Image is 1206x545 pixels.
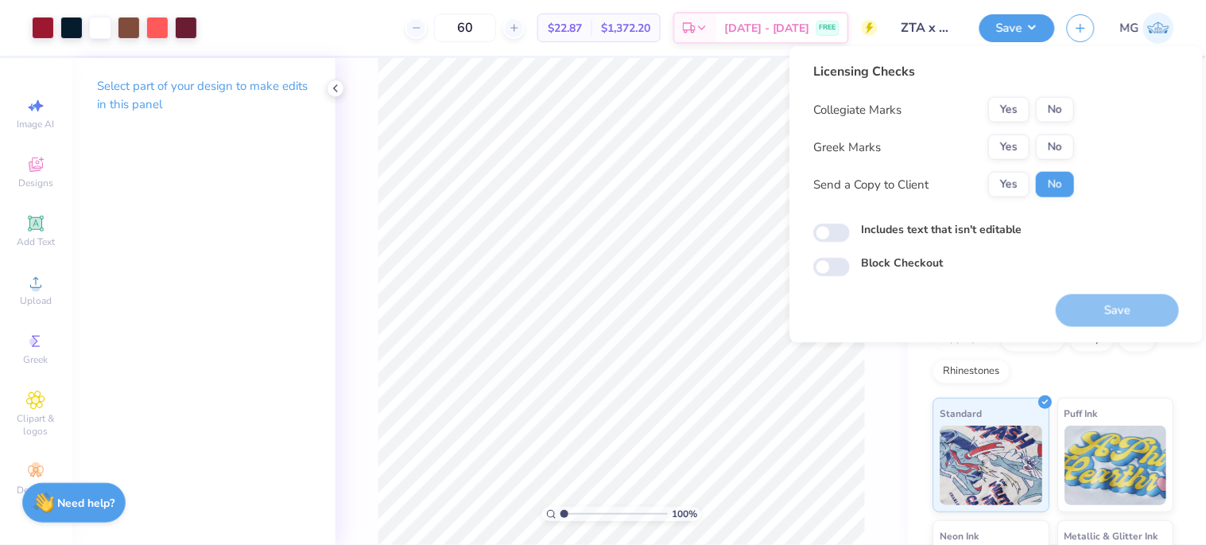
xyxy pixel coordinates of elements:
[24,353,48,366] span: Greek
[434,14,496,42] input: – –
[672,507,697,521] span: 100 %
[97,77,310,114] p: Select part of your design to make edits in this panel
[1036,134,1074,160] button: No
[988,172,1030,197] button: Yes
[548,20,582,37] span: $22.87
[1036,97,1074,123] button: No
[813,138,881,157] div: Greek Marks
[940,426,1043,505] img: Standard
[1065,426,1168,505] img: Puff Ink
[724,20,810,37] span: [DATE] - [DATE]
[933,360,1010,383] div: Rhinestones
[1065,527,1159,544] span: Metallic & Glitter Ink
[1120,13,1174,44] a: MG
[1065,405,1099,422] span: Puff Ink
[58,496,115,511] strong: Need help?
[988,134,1030,160] button: Yes
[988,97,1030,123] button: Yes
[601,20,650,37] span: $1,372.20
[890,12,968,44] input: Untitled Design
[979,14,1055,42] button: Save
[861,255,943,271] label: Block Checkout
[18,177,53,189] span: Designs
[8,412,64,438] span: Clipart & logos
[820,22,836,33] span: FREE
[1143,13,1174,44] img: Michael Galon
[17,118,55,130] span: Image AI
[17,236,55,248] span: Add Text
[813,176,929,194] div: Send a Copy to Client
[1036,172,1074,197] button: No
[813,101,902,119] div: Collegiate Marks
[940,527,979,544] span: Neon Ink
[861,221,1022,238] label: Includes text that isn't editable
[17,484,55,496] span: Decorate
[1120,19,1139,37] span: MG
[940,405,983,422] span: Standard
[20,294,52,307] span: Upload
[813,62,1074,81] div: Licensing Checks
